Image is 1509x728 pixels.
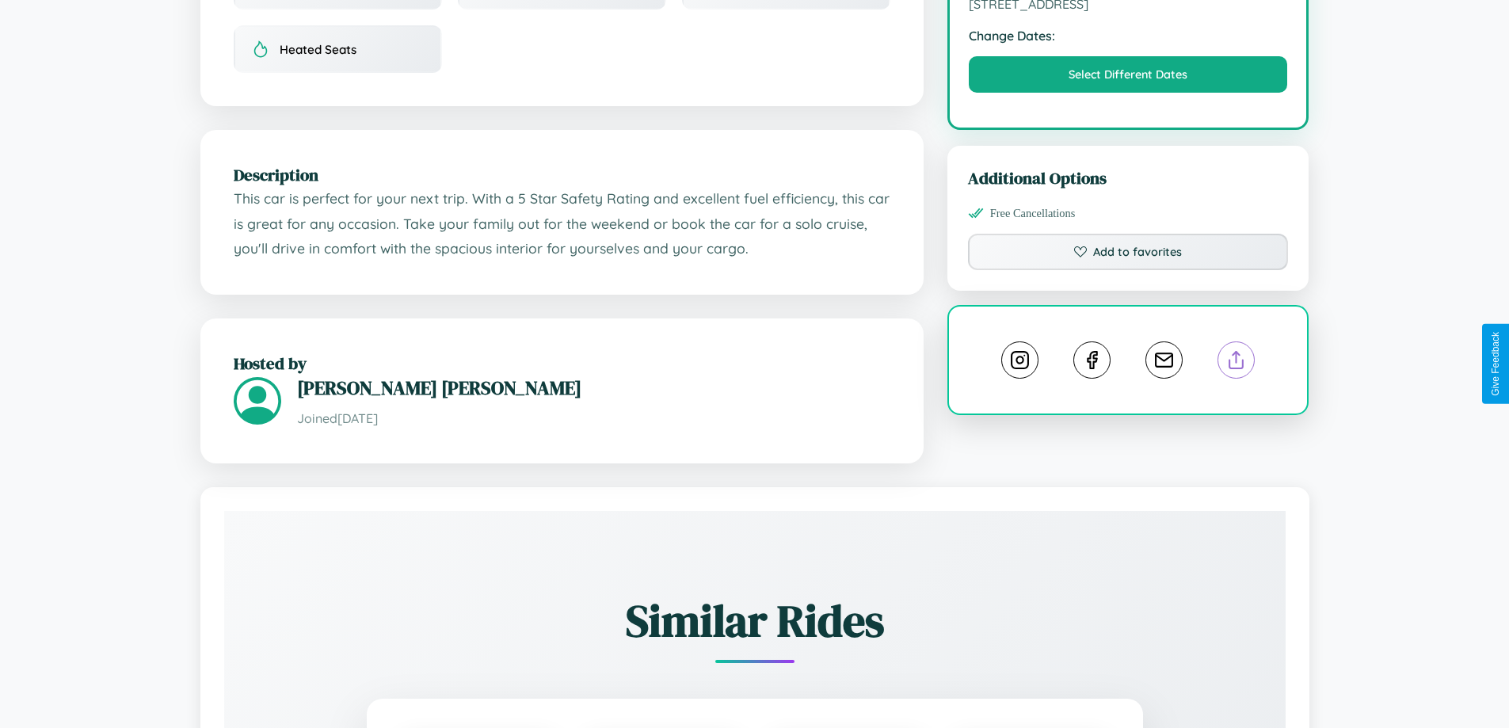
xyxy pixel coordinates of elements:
[234,163,890,186] h2: Description
[280,590,1230,651] h2: Similar Rides
[234,186,890,261] p: This car is perfect for your next trip. With a 5 Star Safety Rating and excellent fuel efficiency...
[1490,332,1501,396] div: Give Feedback
[280,42,356,57] span: Heated Seats
[297,375,890,401] h3: [PERSON_NAME] [PERSON_NAME]
[969,28,1288,44] strong: Change Dates:
[990,207,1076,220] span: Free Cancellations
[297,407,890,430] p: Joined [DATE]
[968,234,1289,270] button: Add to favorites
[968,166,1289,189] h3: Additional Options
[969,56,1288,93] button: Select Different Dates
[234,352,890,375] h2: Hosted by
